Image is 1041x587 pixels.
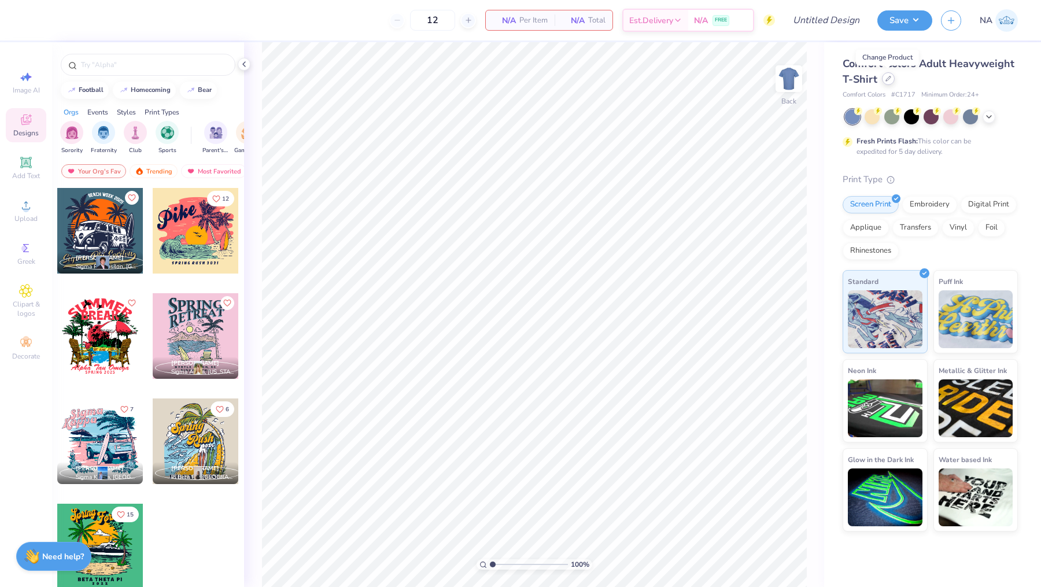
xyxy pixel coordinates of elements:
div: Print Type [843,173,1018,186]
button: filter button [124,121,147,155]
div: Change Product [856,49,919,65]
img: Puff Ink [939,290,1013,348]
div: filter for Sports [156,121,179,155]
button: Like [207,191,234,206]
img: most_fav.gif [186,167,195,175]
img: most_fav.gif [67,167,76,175]
span: Greek [17,257,35,266]
span: [PERSON_NAME] [76,254,124,262]
span: Glow in the Dark Ink [848,453,914,466]
span: 15 [127,512,134,518]
span: Standard [848,275,878,287]
div: This color can be expedited for 5 day delivery. [857,136,999,157]
button: Like [220,296,234,310]
span: NA [980,14,992,27]
span: Minimum Order: 24 + [921,90,979,100]
input: Untitled Design [784,9,869,32]
img: Fraternity Image [97,126,110,139]
button: Like [211,401,234,417]
span: Game Day [234,146,261,155]
div: Print Types [145,107,179,117]
span: Metallic & Glitter Ink [939,364,1007,376]
img: Game Day Image [241,126,254,139]
span: Designs [13,128,39,138]
div: Screen Print [843,196,899,213]
span: # C1717 [891,90,916,100]
div: Back [781,96,796,106]
img: Standard [848,290,922,348]
button: filter button [91,121,117,155]
div: football [79,87,104,93]
span: Puff Ink [939,275,963,287]
button: filter button [234,121,261,155]
a: NA [980,9,1018,32]
img: trending.gif [135,167,144,175]
img: Nadim Al Naser [995,9,1018,32]
span: N/A [493,14,516,27]
button: Like [125,296,139,310]
span: Sorority [61,146,83,155]
img: Sports Image [161,126,174,139]
input: – – [410,10,455,31]
strong: Fresh Prints Flash: [857,136,918,146]
button: Like [112,507,139,522]
button: Save [877,10,932,31]
span: Fraternity [91,146,117,155]
span: Total [588,14,606,27]
img: Glow in the Dark Ink [848,468,922,526]
button: filter button [156,121,179,155]
span: 7 [130,407,134,412]
div: Rhinestones [843,242,899,260]
button: homecoming [113,82,176,99]
span: 12 [222,196,229,202]
img: Parent's Weekend Image [209,126,223,139]
span: Club [129,146,142,155]
div: filter for Sorority [60,121,83,155]
span: Sigma Kappa, [GEOGRAPHIC_DATA] [76,473,138,482]
img: Water based Ink [939,468,1013,526]
img: Sorority Image [65,126,79,139]
div: Styles [117,107,136,117]
button: Like [115,401,139,417]
div: Your Org's Fav [61,164,126,178]
div: Foil [978,219,1005,237]
div: Embroidery [902,196,957,213]
span: 100 % [571,559,589,570]
div: homecoming [131,87,171,93]
span: Sigma Phi Epsilon, [GEOGRAPHIC_DATA] [76,263,138,271]
span: Image AI [13,86,40,95]
button: filter button [60,121,83,155]
span: 6 [226,407,229,412]
img: trend_line.gif [119,87,128,94]
div: bear [198,87,212,93]
span: FREE [715,16,727,24]
span: Sigma Alpha, [US_STATE][GEOGRAPHIC_DATA] [171,368,234,376]
span: N/A [694,14,708,27]
div: Applique [843,219,889,237]
span: Add Text [12,171,40,180]
span: Parent's Weekend [202,146,229,155]
span: Per Item [519,14,548,27]
button: filter button [202,121,229,155]
div: Vinyl [942,219,974,237]
img: Back [777,67,800,90]
img: trend_line.gif [67,87,76,94]
span: Comfort Colors [843,90,885,100]
span: Upload [14,214,38,223]
button: bear [180,82,217,99]
span: Sports [158,146,176,155]
button: football [61,82,109,99]
span: Comfort Colors Adult Heavyweight T-Shirt [843,57,1014,86]
div: filter for Fraternity [91,121,117,155]
div: Orgs [64,107,79,117]
div: filter for Parent's Weekend [202,121,229,155]
span: Clipart & logos [6,300,46,318]
span: Pi Beta Phi, [GEOGRAPHIC_DATA][US_STATE] [171,473,234,482]
span: Decorate [12,352,40,361]
div: filter for Game Day [234,121,261,155]
strong: Need help? [42,551,84,562]
div: Most Favorited [181,164,246,178]
img: Metallic & Glitter Ink [939,379,1013,437]
img: Neon Ink [848,379,922,437]
span: Neon Ink [848,364,876,376]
